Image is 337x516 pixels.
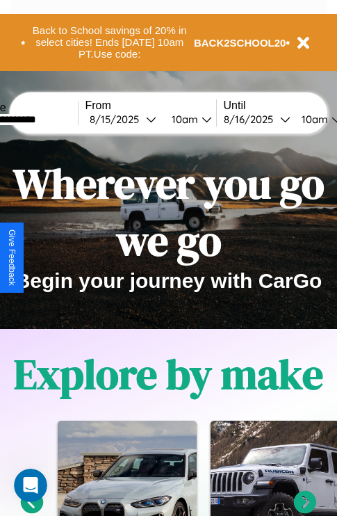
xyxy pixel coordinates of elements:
[194,37,286,49] b: BACK2SCHOOL20
[295,113,331,126] div: 10am
[14,469,47,502] iframe: Intercom live chat
[14,346,323,403] h1: Explore by make
[161,112,216,127] button: 10am
[7,229,17,286] div: Give Feedback
[224,113,280,126] div: 8 / 16 / 2025
[165,113,202,126] div: 10am
[85,112,161,127] button: 8/15/2025
[26,21,194,64] button: Back to School savings of 20% in select cities! Ends [DATE] 10am PT.Use code:
[85,99,216,112] label: From
[90,113,146,126] div: 8 / 15 / 2025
